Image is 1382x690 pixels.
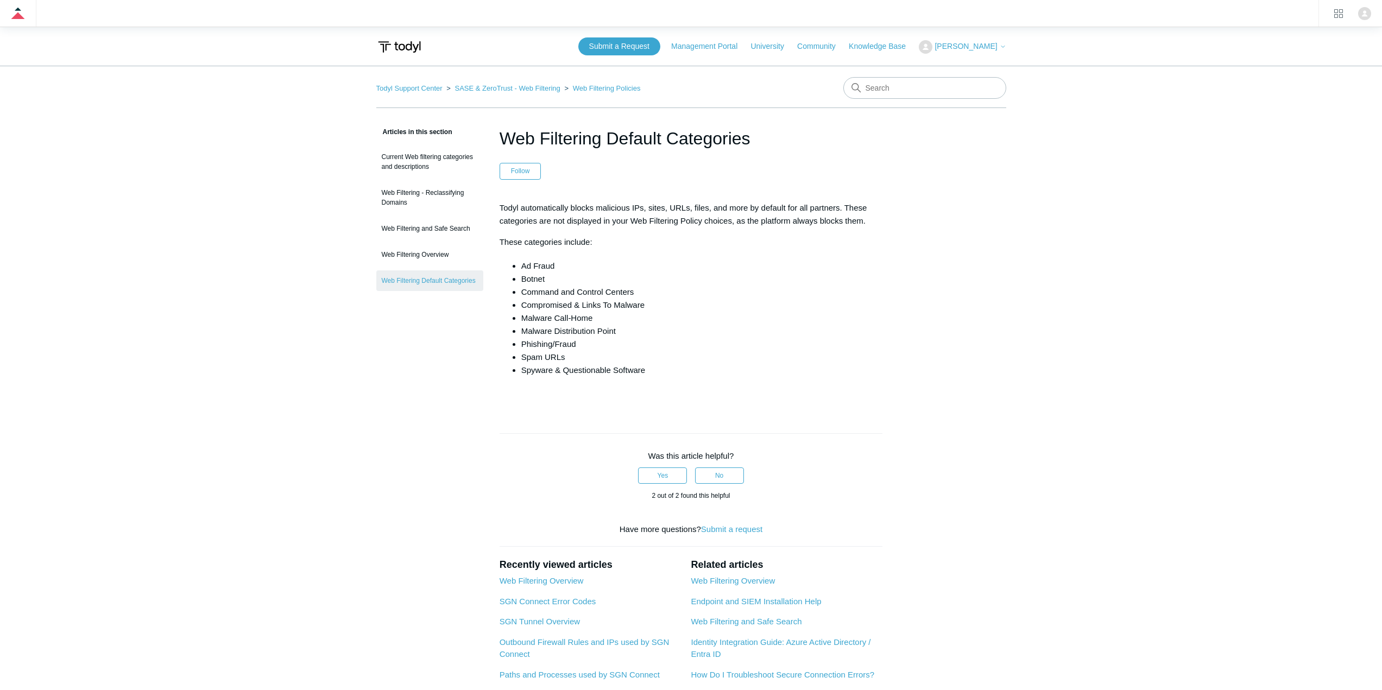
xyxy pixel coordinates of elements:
[521,259,883,273] li: Ad Fraud
[376,84,445,92] li: Todyl Support Center
[376,218,483,239] a: Web Filtering and Safe Search
[376,128,452,136] span: Articles in this section
[691,670,874,679] a: How Do I Troubleshoot Secure Connection Errors?
[648,451,734,460] span: Was this article helpful?
[521,273,883,286] li: Botnet
[671,41,748,52] a: Management Portal
[455,84,560,92] a: SASE & ZeroTrust - Web Filtering
[521,286,883,299] li: Command and Control Centers
[849,41,917,52] a: Knowledge Base
[500,597,596,606] a: SGN Connect Error Codes
[521,364,883,377] li: Spyware & Questionable Software
[376,147,483,177] a: Current Web filtering categories and descriptions
[843,77,1006,99] input: Search
[1358,7,1371,20] zd-hc-trigger: Click your profile icon to open the profile menu
[500,617,580,626] a: SGN Tunnel Overview
[376,270,483,291] a: Web Filtering Default Categories
[521,338,883,351] li: Phishing/Fraud
[691,558,882,572] h2: Related articles
[500,201,883,227] p: Todyl automatically blocks malicious IPs, sites, URLs, files, and more by default for all partner...
[935,42,997,50] span: [PERSON_NAME]
[638,467,687,484] button: This article was helpful
[376,37,422,57] img: Todyl Support Center Help Center home page
[500,576,584,585] a: Web Filtering Overview
[652,492,730,499] span: 2 out of 2 found this helpful
[500,558,680,572] h2: Recently viewed articles
[376,244,483,265] a: Web Filtering Overview
[573,84,641,92] a: Web Filtering Policies
[376,84,443,92] a: Todyl Support Center
[691,617,802,626] a: Web Filtering and Safe Search
[500,670,660,679] a: Paths and Processes used by SGN Connect
[691,637,870,659] a: Identity Integration Guide: Azure Active Directory / Entra ID
[797,41,847,52] a: Community
[500,523,883,536] div: Have more questions?
[500,637,670,659] a: Outbound Firewall Rules and IPs used by SGN Connect
[500,236,883,249] p: These categories include:
[444,84,562,92] li: SASE & ZeroTrust - Web Filtering
[695,467,744,484] button: This article was not helpful
[578,37,660,55] a: Submit a Request
[691,576,775,585] a: Web Filtering Overview
[521,325,883,338] li: Malware Distribution Point
[1358,7,1371,20] img: user avatar
[521,312,883,325] li: Malware Call-Home
[562,84,640,92] li: Web Filtering Policies
[691,597,821,606] a: Endpoint and SIEM Installation Help
[521,351,883,364] li: Spam URLs
[376,182,483,213] a: Web Filtering - Reclassifying Domains
[521,299,883,312] li: Compromised & Links To Malware
[701,524,762,534] a: Submit a request
[500,125,883,151] h1: Web Filtering Default Categories
[750,41,794,52] a: University
[919,40,1006,54] button: [PERSON_NAME]
[500,163,541,179] button: Follow Article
